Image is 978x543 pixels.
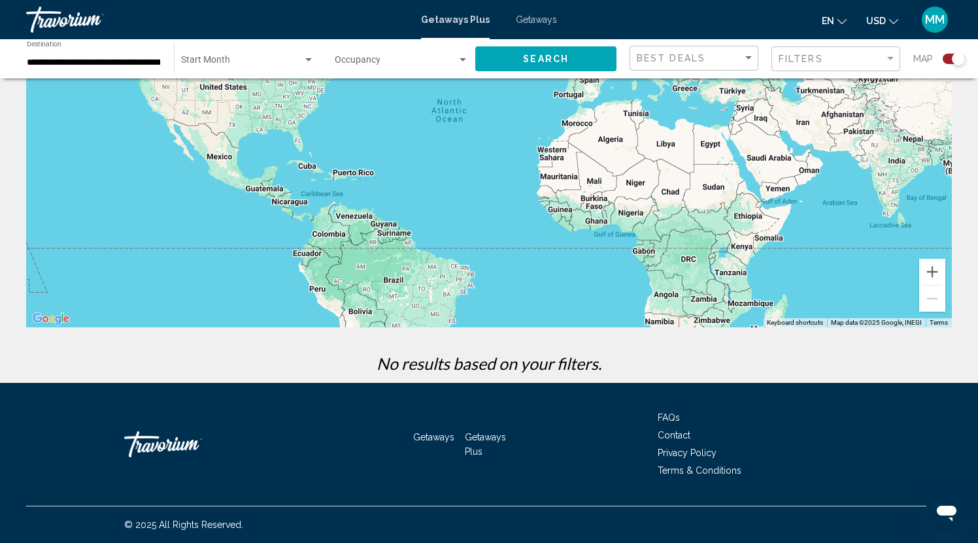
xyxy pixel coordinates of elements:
button: Change currency [866,11,898,30]
button: Keyboard shortcuts [767,318,823,327]
span: MM [925,13,945,26]
p: No results based on your filters. [20,354,958,373]
a: FAQs [658,412,680,423]
button: Search [475,46,616,71]
a: Privacy Policy [658,448,717,458]
span: Map [913,50,933,68]
mat-select: Sort by [637,53,754,64]
a: Getaways Plus [421,14,490,25]
a: Open this area in Google Maps (opens a new window) [29,310,73,327]
img: Google [29,310,73,327]
span: Search [523,54,569,65]
span: USD [866,16,886,26]
span: Map data ©2025 Google, INEGI [831,319,922,326]
a: Travorium [26,7,408,33]
a: Terms [930,319,948,326]
a: Travorium [124,425,255,464]
button: Zoom out [919,286,945,312]
a: Terms & Conditions [658,465,741,476]
button: Zoom in [919,259,945,285]
span: Best Deals [637,53,705,63]
a: Getaways Plus [465,432,506,457]
a: Getaways [413,432,454,442]
iframe: Button to launch messaging window [926,491,968,533]
button: User Menu [918,6,952,33]
span: © 2025 All Rights Reserved. [124,519,243,530]
button: Filter [771,46,900,73]
button: Change language [822,11,847,30]
a: Getaways [516,14,557,25]
span: Filters [779,54,823,64]
span: en [822,16,834,26]
a: Contact [658,430,690,440]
